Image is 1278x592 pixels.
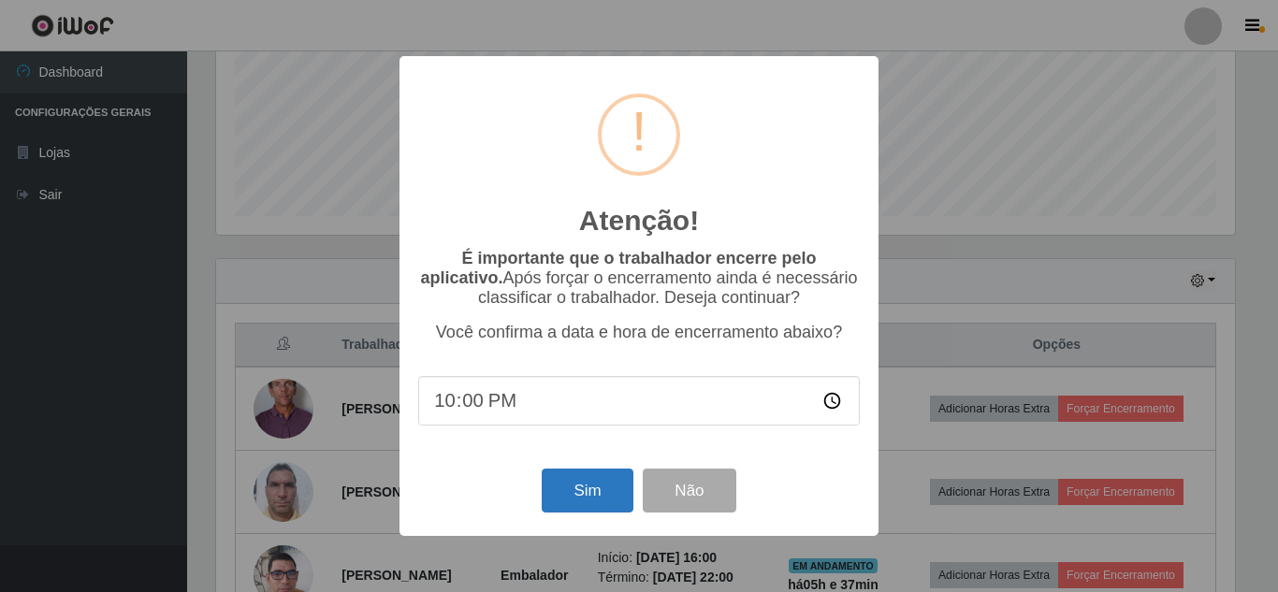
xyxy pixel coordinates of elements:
p: Após forçar o encerramento ainda é necessário classificar o trabalhador. Deseja continuar? [418,249,860,308]
b: É importante que o trabalhador encerre pelo aplicativo. [420,249,816,287]
h2: Atenção! [579,204,699,238]
button: Não [643,469,735,513]
p: Você confirma a data e hora de encerramento abaixo? [418,323,860,342]
button: Sim [542,469,632,513]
